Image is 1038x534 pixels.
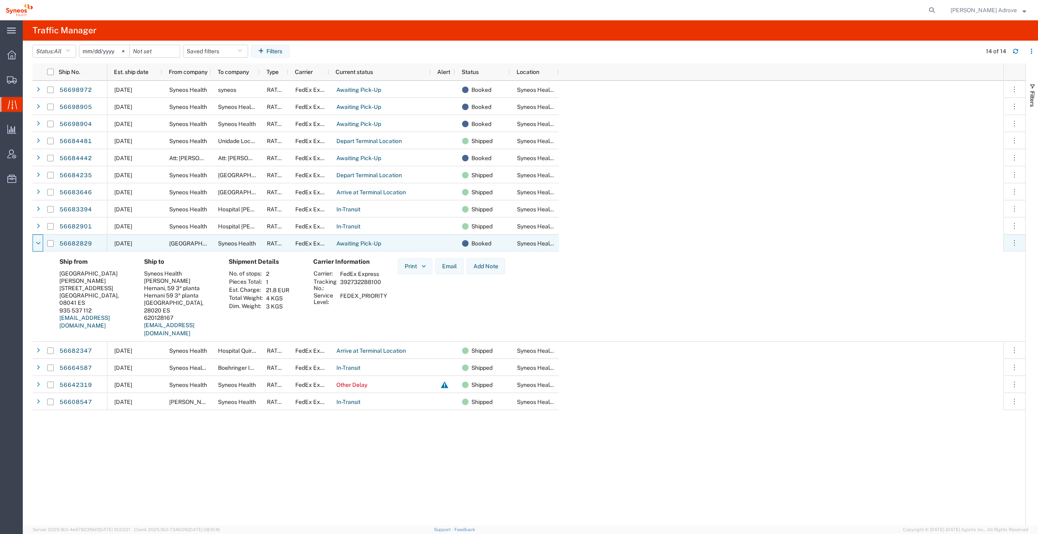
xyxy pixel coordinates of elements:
span: All [54,48,61,54]
span: Syneos Health [169,138,207,144]
span: Syneos Health [169,189,207,195]
span: Syneos Health [169,347,207,354]
span: RATED [267,223,285,230]
span: RATED [267,399,285,405]
img: logo [6,4,33,16]
a: [EMAIL_ADDRESS][DOMAIN_NAME] [59,315,110,329]
span: 09/02/2025 [114,189,132,195]
span: Shipped [471,218,493,235]
h4: Ship from [59,258,131,265]
span: Syneos Health Clinical Spain [517,138,635,144]
span: Syneos Health Clinical Spain [517,189,635,195]
td: 392732288100 [337,278,390,292]
span: Status [462,69,479,75]
span: Syneos Health Clinical Spain [517,121,635,127]
a: 56684442 [59,152,92,165]
span: Filters [1029,91,1036,107]
th: Tracking No.: [313,278,337,292]
span: 09/02/2025 [114,206,132,213]
span: FedEx Express [295,223,334,230]
span: RATED [267,206,285,213]
a: Awaiting Pick-Up [336,237,382,250]
span: FedEx Express [295,189,334,195]
span: FedEx Express [295,240,334,247]
a: 56698904 [59,118,92,131]
th: Carrier: [313,270,337,278]
td: FEDEX_PRIORITY [337,292,390,306]
span: Syneos Health Clinical Spain [517,347,635,354]
span: From company [169,69,207,75]
span: Boehringer Ingelheim - IT Equipo IMAC/r [218,365,321,371]
h4: Traffic Manager [33,20,96,41]
div: [PERSON_NAME] [144,277,216,284]
span: 08/26/2025 [114,399,132,405]
span: RATED [267,189,285,195]
span: Alert [437,69,450,75]
div: [GEOGRAPHIC_DATA] [59,270,131,277]
a: [EMAIL_ADDRESS][DOMAIN_NAME] [144,322,194,336]
div: Syneos Health [144,270,216,277]
span: Booked [471,81,491,98]
th: Pieces Total: [229,278,263,286]
span: Syneos Health - Att: Francesc de Las Heras [169,365,332,371]
span: Irene Perez Adrove [951,6,1017,15]
div: 14 of 14 [986,47,1006,56]
span: RATED [267,347,285,354]
td: FedEx Express [337,270,390,278]
a: Support [434,527,454,532]
a: Awaiting Pick-Up [336,118,382,131]
td: 4 KGS [263,294,292,302]
span: [DATE] 08:10:16 [188,527,220,532]
a: 56698905 [59,101,92,114]
button: Filters [251,45,290,58]
span: RATED [267,155,285,161]
span: Unidade Local de Saude de Matosinhos, E.P.E. Pedro Hispano [218,138,384,144]
span: FedEx Express [295,155,334,161]
span: Current status [336,69,373,75]
a: Feedback [454,527,475,532]
span: FedEx Express [295,87,334,93]
a: 56683646 [59,186,92,199]
span: FedEx Express [295,365,334,371]
span: ULS Coimbra- Hospital Universitario e Coimbra [218,172,340,178]
span: Carrier [295,69,313,75]
span: Shipped [471,393,493,410]
span: Syneos Health Clinical Spain [517,155,635,161]
span: Shipped [471,201,493,218]
span: Syneos Health [218,399,256,405]
div: [GEOGRAPHIC_DATA], 28020 ES [144,299,216,314]
a: In-Transit [336,203,361,216]
button: Add Note [467,258,505,274]
span: RATED [267,382,285,388]
a: Awaiting Pick-Up [336,101,382,114]
a: Other Delay [336,379,368,392]
span: Syneos Health Clinical Spain [517,206,635,213]
span: RATED [267,240,285,247]
span: FedEx Express [295,121,334,127]
span: Rosa Gonzalez Galindo [169,399,216,405]
span: Att: Monica Claver - Boehringer Ingelheim [218,155,301,161]
a: In-Transit [336,362,361,375]
div: [STREET_ADDRESS] [59,284,131,292]
div: [GEOGRAPHIC_DATA], 08041 ES [59,292,131,306]
span: Syneos Health [218,240,256,247]
input: Not set [79,45,129,57]
span: Syneos Health Clinical Spain [517,87,635,93]
span: Syneos Health Clinical Spain [517,382,635,388]
span: Syneos Health Clinical Spain [517,172,635,178]
span: 08/29/2025 [114,382,132,388]
span: RATED [267,365,285,371]
button: [PERSON_NAME] Adrove [950,5,1027,15]
a: In-Transit [336,396,361,409]
div: [PERSON_NAME] [59,277,131,284]
span: Syneos Health [169,206,207,213]
img: dropdown [420,263,427,270]
td: 2 [263,270,292,278]
h4: Ship to [144,258,216,265]
a: 56664587 [59,362,92,375]
th: No. of stops: [229,270,263,278]
span: Est. ship date [114,69,148,75]
a: 56642319 [59,379,92,392]
span: Syneos Health Clinical Spain [517,365,635,371]
span: FedEx Express [295,206,334,213]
